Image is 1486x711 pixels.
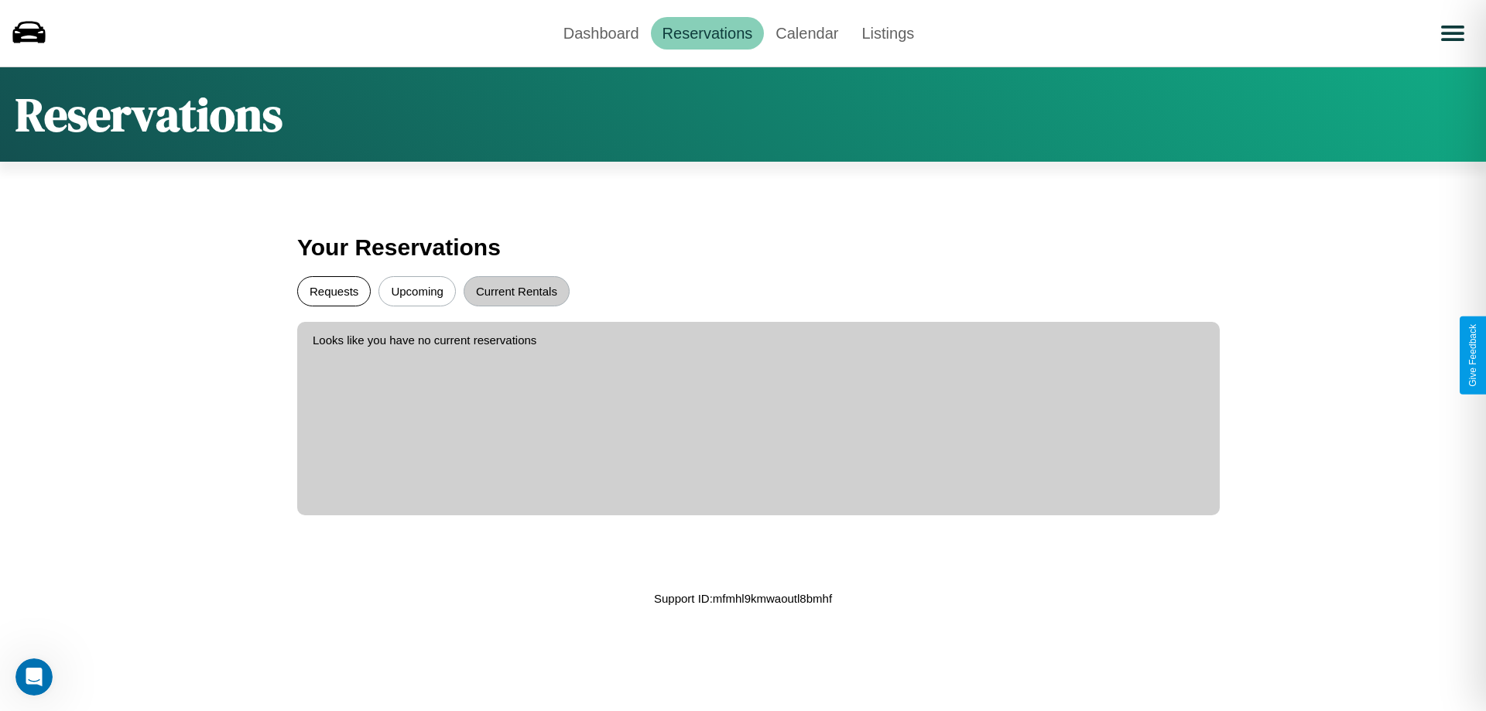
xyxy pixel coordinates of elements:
button: Open menu [1431,12,1474,55]
a: Listings [850,17,926,50]
button: Requests [297,276,371,306]
h3: Your Reservations [297,227,1189,268]
button: Current Rentals [464,276,570,306]
a: Calendar [764,17,850,50]
iframe: Intercom live chat [15,658,53,696]
p: Looks like you have no current reservations [313,330,1204,350]
div: Give Feedback [1467,324,1478,387]
button: Upcoming [378,276,456,306]
a: Reservations [651,17,765,50]
h1: Reservations [15,83,282,146]
a: Dashboard [552,17,651,50]
p: Support ID: mfmhl9kmwaoutl8bmhf [654,588,832,609]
